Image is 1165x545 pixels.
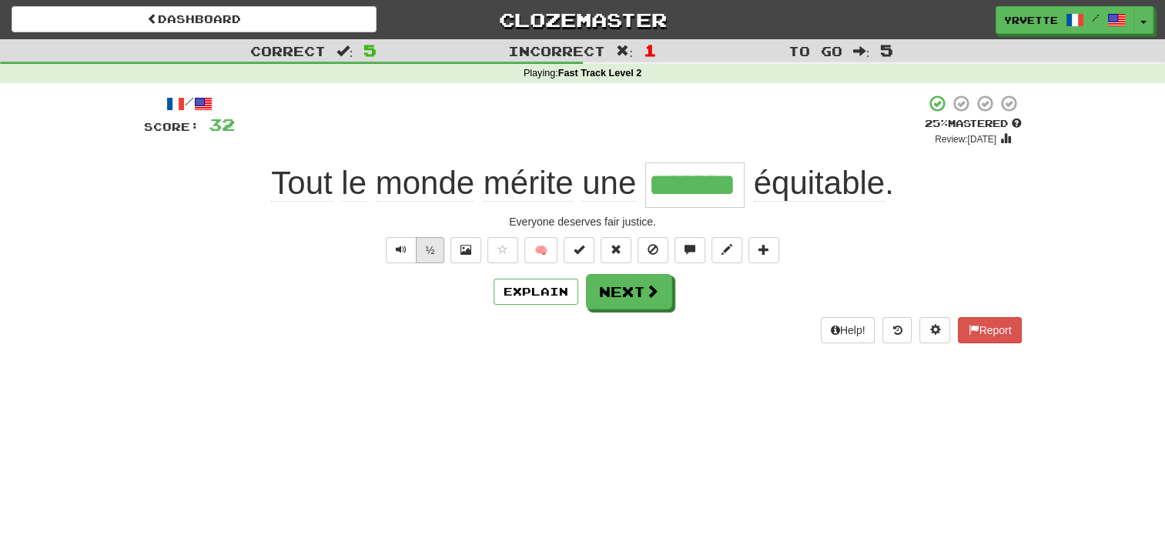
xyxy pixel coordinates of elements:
span: To go [788,43,842,59]
span: Tout [271,165,332,202]
button: Edit sentence (alt+d) [711,237,742,263]
button: Show image (alt+x) [450,237,481,263]
button: Set this sentence to 100% Mastered (alt+m) [564,237,594,263]
button: Round history (alt+y) [882,317,912,343]
a: Clozemaster [400,6,765,33]
span: 1 [644,41,657,59]
span: . [745,165,894,202]
strong: Fast Track Level 2 [558,68,642,79]
div: Text-to-speech controls [383,237,445,263]
a: Yrvette / [996,6,1134,34]
span: 32 [209,115,235,134]
small: Review: [DATE] [935,134,996,145]
button: ½ [416,237,445,263]
span: 25 % [925,117,948,129]
span: équitable [754,165,885,202]
span: : [336,45,353,58]
button: Help! [821,317,875,343]
button: Report [958,317,1021,343]
button: Ignore sentence (alt+i) [638,237,668,263]
button: Favorite sentence (alt+f) [487,237,518,263]
button: Explain [494,279,578,305]
div: Everyone deserves fair justice. [144,214,1022,229]
span: / [1092,12,1100,23]
button: Add to collection (alt+a) [748,237,779,263]
span: : [616,45,633,58]
div: / [144,94,235,113]
button: Discuss sentence (alt+u) [675,237,705,263]
span: Correct [250,43,326,59]
span: une [582,165,636,202]
a: Dashboard [12,6,377,32]
span: 5 [880,41,893,59]
span: : [853,45,870,58]
span: monde [376,165,474,202]
button: Reset to 0% Mastered (alt+r) [601,237,631,263]
button: Next [586,274,672,309]
span: 5 [363,41,377,59]
div: Mastered [925,117,1022,131]
span: Yrvette [1004,13,1058,27]
button: 🧠 [524,237,557,263]
button: Play sentence audio (ctl+space) [386,237,417,263]
span: Incorrect [508,43,605,59]
span: mérite [484,165,574,202]
span: Score: [144,120,199,133]
span: le [341,165,367,202]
